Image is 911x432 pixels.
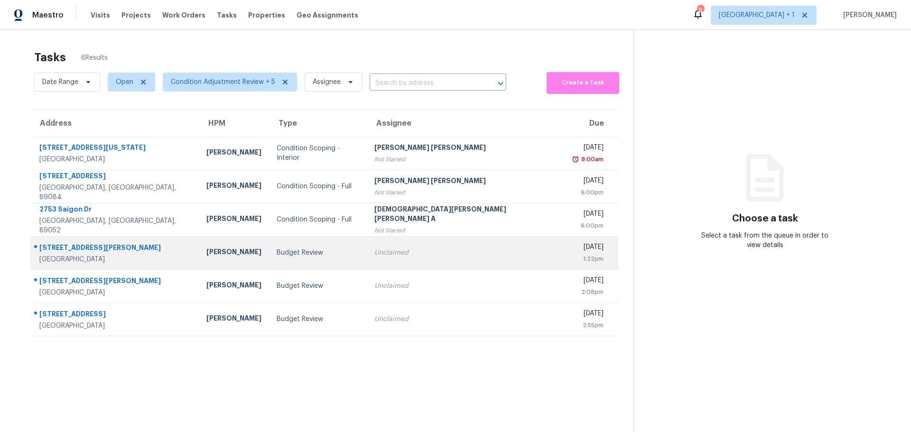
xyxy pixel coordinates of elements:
[697,6,704,15] div: 8
[39,143,191,155] div: [STREET_ADDRESS][US_STATE]
[699,231,830,250] div: Select a task from the queue in order to view details
[39,288,191,297] div: [GEOGRAPHIC_DATA]
[374,248,558,257] div: Unclaimed
[367,110,565,137] th: Assignee
[162,10,205,20] span: Work Orders
[370,76,480,91] input: Search by address
[39,309,191,321] div: [STREET_ADDRESS]
[277,144,359,163] div: Condition Scoping - Interior
[277,215,359,224] div: Condition Scoping - Full
[199,110,269,137] th: HPM
[30,110,199,137] th: Address
[732,214,798,223] h3: Choose a task
[374,226,558,235] div: Not Started
[565,110,618,137] th: Due
[839,10,897,20] span: [PERSON_NAME]
[42,77,78,87] span: Date Range
[39,183,191,202] div: [GEOGRAPHIC_DATA], [GEOGRAPHIC_DATA], 89084
[206,147,261,159] div: [PERSON_NAME]
[573,309,604,321] div: [DATE]
[551,77,615,88] span: Create a Task
[81,53,108,63] span: 6 Results
[573,209,604,221] div: [DATE]
[206,280,261,292] div: [PERSON_NAME]
[39,321,191,331] div: [GEOGRAPHIC_DATA]
[719,10,795,20] span: [GEOGRAPHIC_DATA] + 1
[277,281,359,291] div: Budget Review
[374,155,558,164] div: Not Started
[297,10,358,20] span: Geo Assignments
[32,10,64,20] span: Maestro
[39,255,191,264] div: [GEOGRAPHIC_DATA]
[39,204,191,216] div: 2753 Saigon Dr
[39,276,191,288] div: [STREET_ADDRESS][PERSON_NAME]
[277,314,359,324] div: Budget Review
[277,182,359,191] div: Condition Scoping - Full
[91,10,110,20] span: Visits
[547,72,620,94] button: Create a Task
[206,313,261,325] div: [PERSON_NAME]
[248,10,285,20] span: Properties
[374,204,558,226] div: [DEMOGRAPHIC_DATA][PERSON_NAME] [PERSON_NAME] A
[374,176,558,188] div: [PERSON_NAME] [PERSON_NAME]
[374,188,558,197] div: Not Started
[374,314,558,324] div: Unclaimed
[573,143,604,155] div: [DATE]
[206,214,261,226] div: [PERSON_NAME]
[39,155,191,164] div: [GEOGRAPHIC_DATA]
[579,155,604,164] div: 9:00am
[34,53,66,62] h2: Tasks
[573,254,604,264] div: 1:22pm
[573,176,604,188] div: [DATE]
[573,321,604,330] div: 2:55pm
[206,181,261,193] div: [PERSON_NAME]
[374,143,558,155] div: [PERSON_NAME] [PERSON_NAME]
[573,276,604,287] div: [DATE]
[573,188,604,197] div: 6:00pm
[171,77,275,87] span: Condition Adjustment Review + 5
[269,110,367,137] th: Type
[313,77,341,87] span: Assignee
[277,248,359,257] div: Budget Review
[572,155,579,164] img: Overdue Alarm Icon
[206,247,261,259] div: [PERSON_NAME]
[39,243,191,255] div: [STREET_ADDRESS][PERSON_NAME]
[573,221,604,230] div: 6:00pm
[116,77,133,87] span: Open
[217,12,237,18] span: Tasks
[494,77,507,90] button: Open
[573,242,604,254] div: [DATE]
[573,287,604,297] div: 2:08pm
[39,171,191,183] div: [STREET_ADDRESS]
[121,10,151,20] span: Projects
[39,216,191,235] div: [GEOGRAPHIC_DATA], [GEOGRAPHIC_DATA], 89052
[374,281,558,291] div: Unclaimed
